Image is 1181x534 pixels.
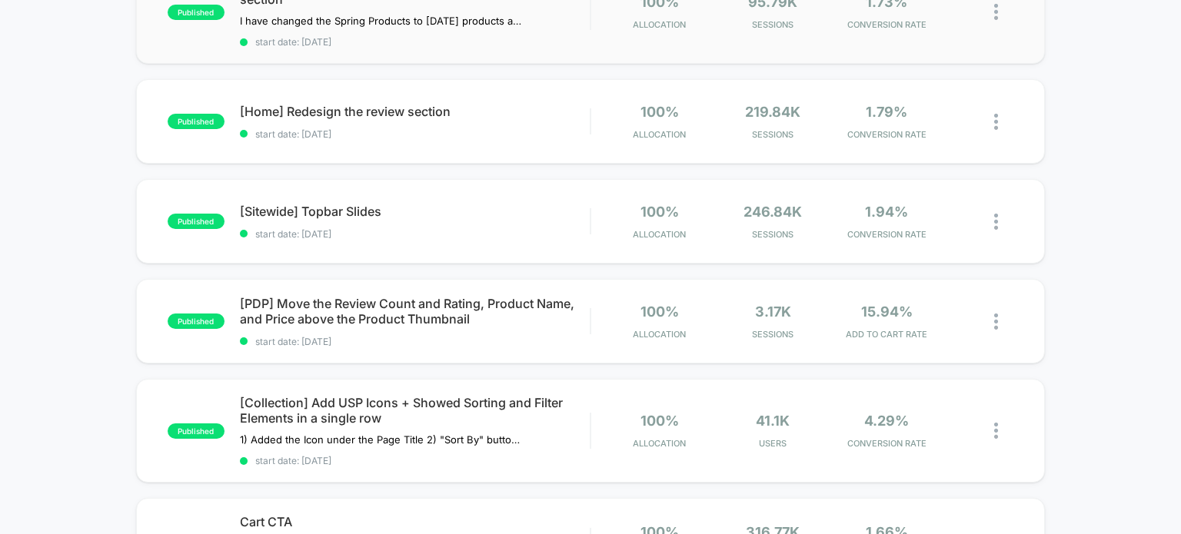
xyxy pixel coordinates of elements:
span: Sessions [720,129,826,140]
span: [PDP] Move the Review Count and Rating, Product Name, and Price above the Product Thumbnail [240,296,590,327]
span: published [168,313,225,329]
span: CONVERSION RATE [833,19,940,30]
span: [Sitewide] Topbar Slides [240,204,590,219]
span: CONVERSION RATE [833,229,940,240]
span: published [168,114,225,129]
span: start date: [DATE] [240,455,590,466]
span: Users [720,438,826,449]
span: I have changed the Spring Products to [DATE] products according to the Events.[Home]Added Spring ... [240,15,525,27]
span: Allocation [633,438,686,449]
span: 100% [640,104,679,120]
span: ADD TO CART RATE [833,329,940,340]
span: published [168,214,225,229]
span: Allocation [633,129,686,140]
span: CONVERSION RATE [833,129,940,140]
span: 219.84k [745,104,800,120]
span: start date: [DATE] [240,128,590,140]
span: start date: [DATE] [240,228,590,240]
span: Sessions [720,229,826,240]
span: Sessions [720,19,826,30]
span: 246.84k [744,204,802,220]
span: 100% [640,413,679,429]
span: [Home] Redesign the review section [240,104,590,119]
span: 3.17k [755,303,791,320]
span: start date: [DATE] [240,336,590,347]
span: 41.1k [756,413,790,429]
span: Allocation [633,19,686,30]
span: 1.94% [865,204,908,220]
span: 1) Added the Icon under the Page Title 2) "Sort By" button and filter in one row [240,433,525,446]
span: Sessions [720,329,826,340]
span: [Collection] Add USP Icons + Showed Sorting and Filter Elements in a single row [240,395,590,426]
span: 100% [640,204,679,220]
img: close [994,423,998,439]
span: Allocation [633,229,686,240]
img: close [994,114,998,130]
span: 1.79% [866,104,907,120]
span: Allocation [633,329,686,340]
img: close [994,214,998,230]
span: 4.29% [864,413,909,429]
span: start date: [DATE] [240,36,590,48]
span: published [168,423,225,439]
img: close [994,4,998,20]
img: close [994,313,998,330]
span: Cart CTA [240,514,590,529]
span: 100% [640,303,679,320]
span: 15.94% [861,303,913,320]
span: published [168,5,225,20]
span: CONVERSION RATE [833,438,940,449]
